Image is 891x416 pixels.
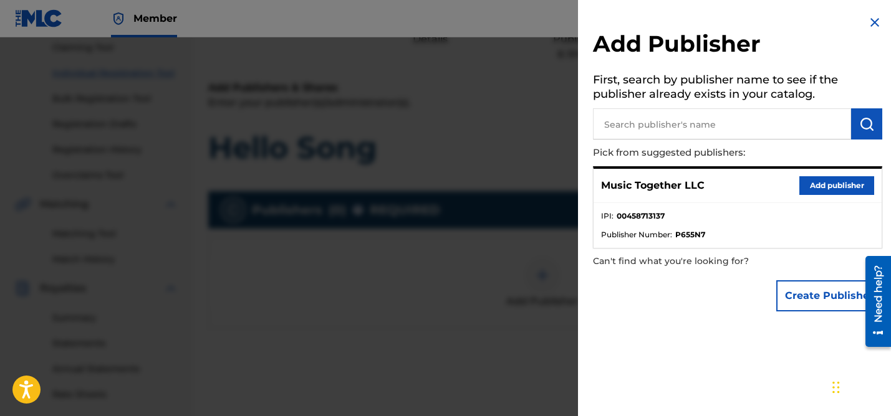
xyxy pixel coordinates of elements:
[776,280,882,311] button: Create Publisher
[593,108,851,139] input: Search publisher's name
[829,356,891,416] iframe: Chat Widget
[675,229,705,240] strong: P655N7
[617,210,665,222] strong: 00458713137
[799,176,874,195] button: Add publisher
[593,139,811,166] p: Pick from suggested publishers:
[593,248,811,274] p: Can't find what you're looking for?
[593,69,882,108] h5: First, search by publisher name to see if the publisher already exists in your catalog.
[15,9,63,27] img: MLC Logo
[601,229,672,240] span: Publisher Number :
[832,369,840,406] div: Drag
[593,30,882,62] h2: Add Publisher
[133,11,177,26] span: Member
[859,116,874,131] img: Search Works
[601,178,705,193] p: Music Together LLC
[111,11,126,26] img: Top Rightsholder
[601,210,614,222] span: IPI :
[856,250,891,353] iframe: Resource Center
